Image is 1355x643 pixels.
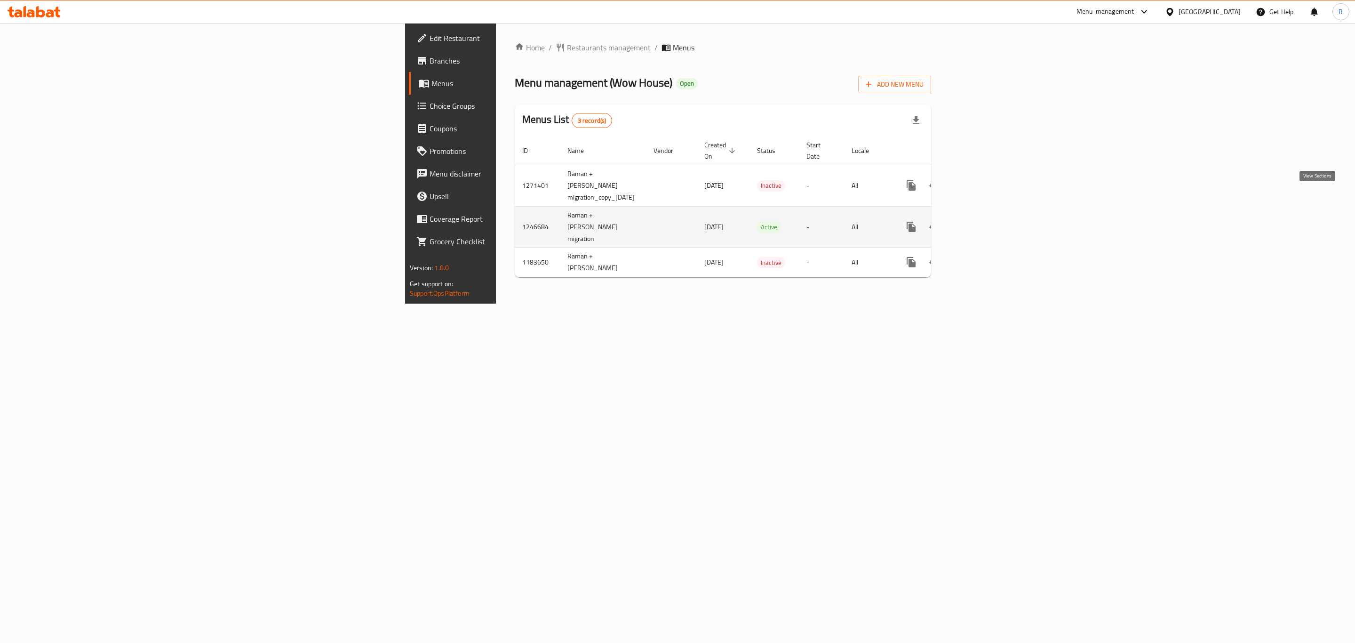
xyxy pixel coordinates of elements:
nav: breadcrumb [515,42,931,53]
li: / [654,42,658,53]
h2: Menus List [522,113,612,128]
span: Created On [704,139,738,162]
span: 3 record(s) [572,116,612,125]
a: Choice Groups [409,95,631,117]
span: Coupons [430,123,624,134]
span: [DATE] [704,179,724,192]
table: enhanced table [515,137,998,278]
span: Coverage Report [430,213,624,225]
td: - [799,206,844,248]
td: All [844,248,893,277]
td: - [799,165,844,206]
td: All [844,165,893,206]
span: Add New Menu [866,79,924,90]
a: Support.OpsPlatform [410,287,470,299]
div: Export file [905,109,927,132]
span: Start Date [806,139,833,162]
span: Vendor [654,145,685,156]
div: Inactive [757,180,785,192]
button: more [900,216,923,238]
span: Active [757,222,781,233]
span: Menus [673,42,694,53]
span: Open [676,80,698,88]
div: Open [676,78,698,89]
span: 1.0.0 [434,262,449,274]
span: Menus [431,78,624,89]
span: Status [757,145,788,156]
div: [GEOGRAPHIC_DATA] [1179,7,1241,17]
a: Menus [409,72,631,95]
span: Grocery Checklist [430,236,624,247]
span: Version: [410,262,433,274]
span: Get support on: [410,278,453,290]
a: Coverage Report [409,208,631,230]
span: Name [567,145,596,156]
a: Promotions [409,140,631,162]
span: Inactive [757,180,785,191]
span: Promotions [430,145,624,157]
div: Total records count [572,113,613,128]
th: Actions [893,137,998,165]
span: Upsell [430,191,624,202]
a: Grocery Checklist [409,230,631,253]
button: more [900,251,923,273]
button: Add New Menu [858,76,931,93]
span: Branches [430,55,624,66]
button: more [900,174,923,197]
a: Coupons [409,117,631,140]
span: Inactive [757,257,785,268]
button: Change Status [923,216,945,238]
button: Change Status [923,174,945,197]
span: [DATE] [704,256,724,268]
div: Active [757,222,781,233]
a: Edit Restaurant [409,27,631,49]
span: Locale [852,145,881,156]
a: Branches [409,49,631,72]
div: Menu-management [1076,6,1134,17]
span: ID [522,145,540,156]
span: R [1339,7,1343,17]
button: Change Status [923,251,945,273]
span: Edit Restaurant [430,32,624,44]
span: [DATE] [704,221,724,233]
span: Menu disclaimer [430,168,624,179]
td: All [844,206,893,248]
a: Menu disclaimer [409,162,631,185]
td: - [799,248,844,277]
a: Upsell [409,185,631,208]
span: Choice Groups [430,100,624,112]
